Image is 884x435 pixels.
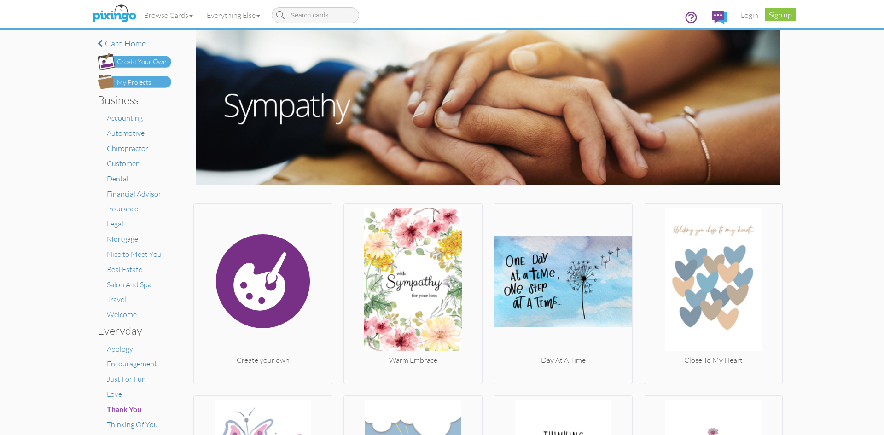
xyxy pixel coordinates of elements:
[107,189,161,198] a: Financial Advisor
[107,219,123,228] a: Legal
[765,8,796,21] a: Sign up
[98,53,171,70] img: create-own-button.png
[644,355,782,365] div: Close To My Heart
[107,249,162,259] a: Nice to Meet You
[494,355,632,365] div: Day At A Time
[117,78,151,87] div: My Projects
[494,208,632,355] img: 20181005-050538-960a96db-250.jpg
[107,159,139,168] a: Customer
[117,57,167,67] div: Create Your Own
[194,208,332,355] img: create.svg
[137,4,200,27] a: Browse Cards
[107,234,138,244] a: Mortgage
[98,325,164,336] h3: Everyday
[196,30,780,185] img: sympathy.jpg
[194,355,332,365] div: Create your own
[344,208,482,355] img: 20250113-233208-4946311d11f7-250.jpg
[107,280,151,289] a: Salon And Spa
[107,113,143,122] a: Accounting
[107,265,142,274] a: Real Estate
[107,389,122,399] a: Love
[107,204,138,213] a: Insurance
[712,11,727,24] img: comments.svg
[644,208,782,355] img: 20210107-034016-874434c0d8ec-250.jpg
[98,39,171,48] a: Card home
[107,374,146,383] a: Just For Fun
[107,359,157,368] a: Encouragement
[107,295,126,304] a: Travel
[107,344,133,354] a: Apology
[98,75,171,89] img: my-projects-button.png
[107,128,145,138] a: Automotive
[107,420,158,429] a: Thinking Of You
[107,144,148,153] a: Chiropractor
[98,94,164,106] h3: Business
[272,7,359,23] input: Search cards
[200,4,267,27] a: Everything Else
[734,4,765,27] a: Login
[90,2,139,25] img: pixingo logo
[344,355,482,365] div: Warm Embrace
[107,405,141,414] a: Thank You
[107,310,137,319] a: Welcome
[107,174,128,183] a: Dental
